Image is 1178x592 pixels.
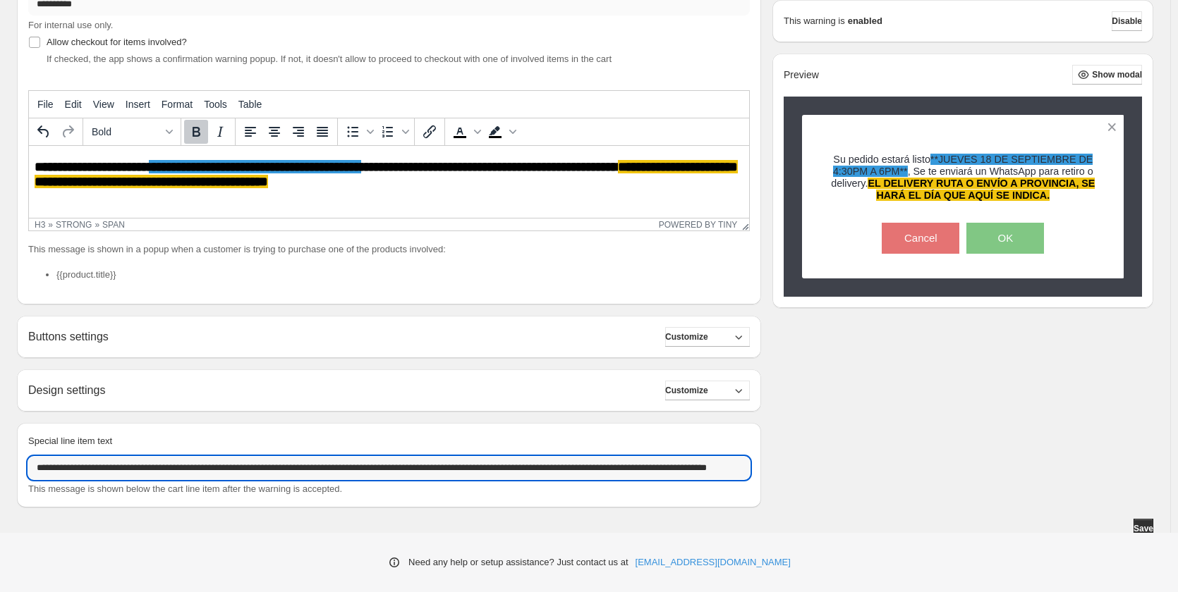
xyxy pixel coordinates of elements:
button: Redo [56,120,80,144]
span: For internal use only. [28,20,113,30]
button: Align right [286,120,310,144]
p: This message is shown in a popup when a customer is trying to purchase one of the products involved: [28,242,750,257]
a: [EMAIL_ADDRESS][DOMAIN_NAME] [636,555,791,569]
span: File [37,99,54,110]
div: Text color [448,120,483,144]
button: Align center [262,120,286,144]
button: Customize [665,327,750,347]
h2: Buttons settings [28,330,109,343]
span: Table [238,99,262,110]
a: Powered by Tiny [659,220,738,230]
h3: Su pedido estará listo , Se te enviará un WhatsApp para retiro o delivery. [827,154,1100,202]
strong: enabled [848,14,882,28]
button: Align left [238,120,262,144]
span: Special line item text [28,436,112,446]
div: Background color [483,120,518,144]
button: Customize [665,381,750,400]
div: Numbered list [376,120,411,144]
iframe: Rich Text Area [29,146,749,218]
button: OK [966,223,1044,254]
button: Justify [310,120,334,144]
button: Save [1134,519,1153,538]
span: Format [162,99,193,110]
div: Resize [737,218,749,230]
span: Show modal [1092,69,1142,80]
span: Customize [665,331,708,343]
span: This message is shown below the cart line item after the warning is accepted. [28,483,342,494]
button: Bold [184,120,208,144]
div: span [102,220,125,230]
button: Undo [32,120,56,144]
span: View [93,99,114,110]
span: Allow checkout for items involved? [47,37,187,47]
div: h3 [35,220,45,230]
div: » [48,220,53,230]
div: » [95,220,99,230]
h2: Design settings [28,383,105,397]
span: Tools [204,99,227,110]
button: Cancel [882,223,959,254]
p: This warning is [784,14,845,28]
span: Save [1134,523,1153,534]
div: Bullet list [341,120,376,144]
span: Bold [92,126,161,137]
span: EL DELIVERY RUTA O ENVÍO A PROVINCIA, SE HARÁ EL DÍA QUE AQUÍ SE INDICA. [868,178,1095,201]
button: Formats [86,120,178,144]
li: {{product.title}} [56,268,750,282]
span: Insert [126,99,150,110]
span: Edit [65,99,82,110]
h2: Preview [784,69,819,81]
span: Disable [1112,16,1142,27]
button: Show modal [1072,65,1142,85]
button: Insert/edit link [418,120,442,144]
span: **JUEVES 18 DE SEPTIEMBRE DE 4:30PM A 6PM** [833,154,1093,177]
button: Italic [208,120,232,144]
button: Disable [1112,11,1142,31]
span: If checked, the app shows a confirmation warning popup. If not, it doesn't allow to proceed to ch... [47,54,612,64]
span: Customize [665,385,708,396]
div: strong [56,220,92,230]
